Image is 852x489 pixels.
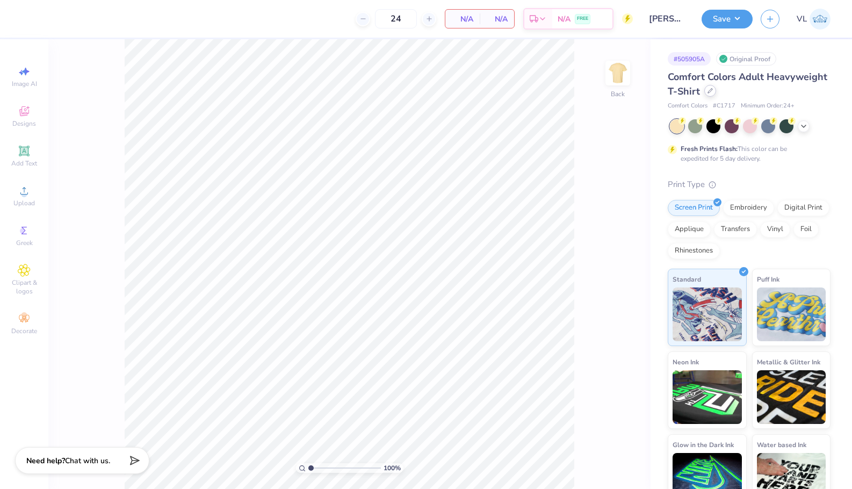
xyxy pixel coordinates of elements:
[757,370,826,424] img: Metallic & Glitter Ink
[668,70,827,98] span: Comfort Colors Adult Heavyweight T-Shirt
[797,13,807,25] span: VL
[486,13,508,25] span: N/A
[668,243,720,259] div: Rhinestones
[673,439,734,450] span: Glow in the Dark Ink
[607,62,629,84] img: Back
[741,102,795,111] span: Minimum Order: 24 +
[558,13,571,25] span: N/A
[5,278,43,296] span: Clipart & logos
[11,327,37,335] span: Decorate
[681,145,738,153] strong: Fresh Prints Flash:
[668,178,831,191] div: Print Type
[716,52,776,66] div: Original Proof
[757,274,779,285] span: Puff Ink
[673,287,742,341] img: Standard
[713,102,735,111] span: # C1717
[757,287,826,341] img: Puff Ink
[452,13,473,25] span: N/A
[673,356,699,368] span: Neon Ink
[375,9,417,28] input: – –
[16,239,33,247] span: Greek
[12,119,36,128] span: Designs
[723,200,774,216] div: Embroidery
[11,159,37,168] span: Add Text
[793,221,819,238] div: Foil
[797,9,831,30] a: VL
[777,200,829,216] div: Digital Print
[714,221,757,238] div: Transfers
[611,89,625,99] div: Back
[673,370,742,424] img: Neon Ink
[757,439,806,450] span: Water based Ink
[577,15,588,23] span: FREE
[760,221,790,238] div: Vinyl
[12,80,37,88] span: Image AI
[13,199,35,207] span: Upload
[384,463,401,473] span: 100 %
[641,8,694,30] input: Untitled Design
[668,52,711,66] div: # 505905A
[757,356,820,368] span: Metallic & Glitter Ink
[681,144,813,163] div: This color can be expedited for 5 day delivery.
[65,456,110,466] span: Chat with us.
[673,274,701,285] span: Standard
[668,102,707,111] span: Comfort Colors
[26,456,65,466] strong: Need help?
[702,10,753,28] button: Save
[668,221,711,238] div: Applique
[668,200,720,216] div: Screen Print
[810,9,831,30] img: Vincent Lloyd Laurel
